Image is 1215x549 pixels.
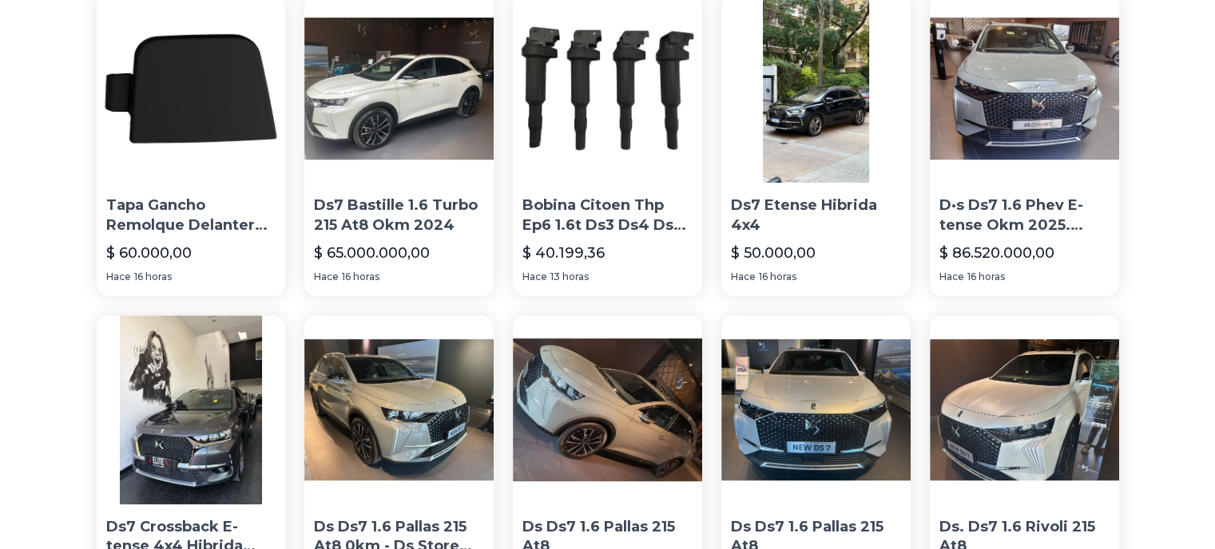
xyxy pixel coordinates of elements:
[731,242,816,264] p: $ 50.000,00
[513,315,702,504] img: Ds Ds7 1.6 Pallas 215 At8
[314,271,339,283] span: Hace
[939,271,964,283] span: Hace
[759,271,796,283] span: 16 horas
[304,315,494,504] img: Ds Ds7 1.6 Pallas 215 At8 0km - Ds Store Nuñez
[106,242,192,264] p: $ 60.000,00
[314,196,484,235] p: Ds7 Bastille 1.6 Turbo 215 At8 Okm 2024
[522,271,547,283] span: Hace
[930,315,1119,504] img: Ds. Ds7 1.6 Rivoli 215 At8
[939,196,1110,235] p: D·s Ds7 1.6 Phev E-tense Okm 2025. Entrega Inmediata
[731,271,756,283] span: Hace
[134,271,172,283] span: 16 horas
[939,242,1054,264] p: $ 86.520.000,00
[342,271,379,283] span: 16 horas
[97,315,286,504] img: Ds7 Crossback E-tense 4x4 Hibrida 2022
[522,196,693,235] p: Bobina Citoen Thp Ep6 1.6t Ds3 Ds4 Ds7 C4 Lounge C4 Picaso
[967,271,1005,283] span: 16 horas
[731,196,901,235] p: Ds7 Etense Hibrida 4x4
[721,315,911,504] img: Ds Ds7 1.6 Pallas 215 At8
[314,242,430,264] p: $ 65.000.000,00
[522,242,605,264] p: $ 40.199,36
[550,271,589,283] span: 13 horas
[106,271,131,283] span: Hace
[106,196,276,235] p: Tapa Gancho Remolque Delantero Ds7 Crossback 2020/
